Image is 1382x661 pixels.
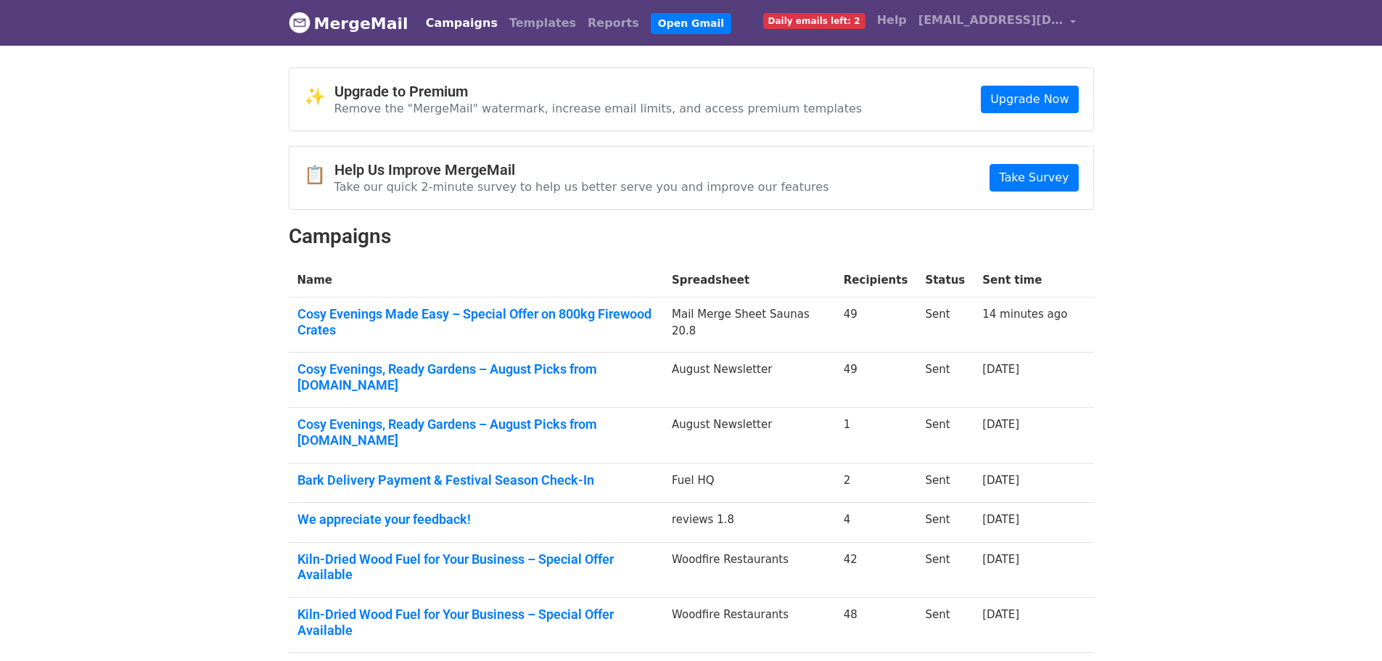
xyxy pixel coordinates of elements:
h4: Upgrade to Premium [334,83,863,100]
a: Templates [503,9,582,38]
td: Sent [916,542,974,597]
td: Fuel HQ [663,463,835,503]
td: 4 [835,503,917,543]
td: Sent [916,297,974,353]
a: [DATE] [982,608,1019,621]
a: Kiln-Dried Wood Fuel for Your Business – Special Offer Available [297,607,655,638]
a: Kiln-Dried Wood Fuel for Your Business – Special Offer Available [297,551,655,583]
a: MergeMail [289,8,408,38]
td: Sent [916,598,974,653]
a: Take Survey [990,164,1078,192]
td: Woodfire Restaurants [663,598,835,653]
a: [DATE] [982,553,1019,566]
td: Sent [916,503,974,543]
p: Take our quick 2-minute survey to help us better serve you and improve our features [334,179,829,194]
td: Sent [916,408,974,463]
a: Upgrade Now [981,86,1078,113]
a: Reports [582,9,645,38]
a: [DATE] [982,418,1019,431]
td: August Newsletter [663,353,835,408]
a: We appreciate your feedback! [297,512,655,527]
span: 📋 [304,165,334,186]
td: 49 [835,297,917,353]
td: Mail Merge Sheet Saunas 20.8 [663,297,835,353]
th: Status [916,263,974,297]
td: Sent [916,463,974,503]
a: Open Gmail [651,13,731,34]
td: reviews 1.8 [663,503,835,543]
img: MergeMail logo [289,12,310,33]
a: [EMAIL_ADDRESS][DOMAIN_NAME] [913,6,1082,40]
a: Daily emails left: 2 [757,6,871,35]
th: Name [289,263,664,297]
th: Sent time [974,263,1076,297]
h4: Help Us Improve MergeMail [334,161,829,178]
span: Daily emails left: 2 [763,13,865,29]
a: Help [871,6,913,35]
td: August Newsletter [663,408,835,463]
h2: Campaigns [289,224,1094,249]
th: Recipients [835,263,917,297]
th: Spreadsheet [663,263,835,297]
td: 2 [835,463,917,503]
a: Cosy Evenings, Ready Gardens – August Picks from [DOMAIN_NAME] [297,416,655,448]
a: Cosy Evenings Made Easy – Special Offer on 800kg Firewood Crates [297,306,655,337]
a: [DATE] [982,513,1019,526]
td: 49 [835,353,917,408]
td: 42 [835,542,917,597]
td: 1 [835,408,917,463]
a: Campaigns [420,9,503,38]
a: 14 minutes ago [982,308,1067,321]
td: Woodfire Restaurants [663,542,835,597]
td: Sent [916,353,974,408]
span: ✨ [304,86,334,107]
p: Remove the "MergeMail" watermark, increase email limits, and access premium templates [334,101,863,116]
a: [DATE] [982,363,1019,376]
a: Bark Delivery Payment & Festival Season Check-In [297,472,655,488]
td: 48 [835,598,917,653]
span: [EMAIL_ADDRESS][DOMAIN_NAME] [918,12,1064,29]
a: [DATE] [982,474,1019,487]
a: Cosy Evenings, Ready Gardens – August Picks from [DOMAIN_NAME] [297,361,655,393]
